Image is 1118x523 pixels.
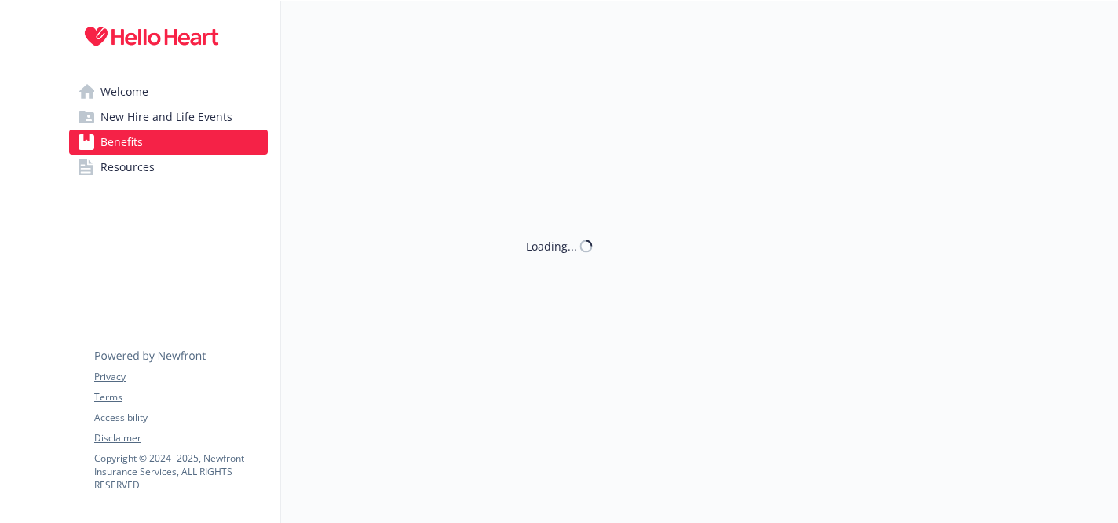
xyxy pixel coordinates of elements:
a: Terms [94,390,267,404]
a: Accessibility [94,411,267,425]
a: Resources [69,155,268,180]
a: New Hire and Life Events [69,104,268,130]
span: New Hire and Life Events [100,104,232,130]
span: Resources [100,155,155,180]
span: Benefits [100,130,143,155]
a: Disclaimer [94,431,267,445]
a: Benefits [69,130,268,155]
div: Loading... [526,238,577,254]
p: Copyright © 2024 - 2025 , Newfront Insurance Services, ALL RIGHTS RESERVED [94,452,267,492]
a: Privacy [94,370,267,384]
span: Welcome [100,79,148,104]
a: Welcome [69,79,268,104]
